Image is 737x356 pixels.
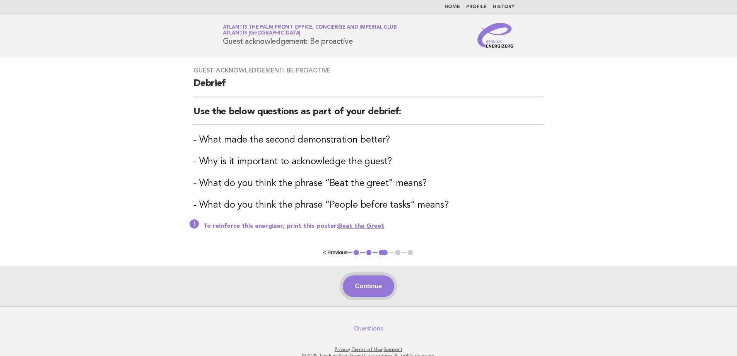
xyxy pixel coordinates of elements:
[223,25,397,45] h1: Guest acknowledgement: Be proactive
[132,346,605,353] p: · ·
[193,134,544,146] h3: - What made the second demonstration better?
[365,249,373,256] button: 2
[445,5,460,9] a: Home
[343,275,394,297] button: Continue
[466,5,487,9] a: Profile
[193,67,544,74] h3: Guest acknowledgement: Be proactive
[383,347,402,352] a: Support
[335,347,350,352] a: Privacy
[493,5,515,9] a: History
[351,347,382,352] a: Terms of Use
[223,31,301,36] span: Atlantis [GEOGRAPHIC_DATA]
[354,325,383,332] a: Questions
[338,223,384,229] a: Beat the Greet
[378,249,389,256] button: 3
[193,177,544,190] h3: - What do you think the phrase “Beat the greet” means?
[477,23,515,48] img: Service Energizers
[193,156,544,168] h3: - Why is it important to acknowledge the guest?
[193,77,544,96] h2: Debrief
[193,199,544,212] h3: - What do you think the phrase “People before tasks” means?
[352,249,360,256] button: 1
[193,106,544,125] h2: Use the below questions as part of your debrief:
[223,25,397,36] a: Atlantis The Palm Front Office, Concierge and Imperial ClubAtlantis [GEOGRAPHIC_DATA]
[203,222,544,230] p: To reinforce this energizer, print this poster:
[323,249,347,255] button: < Previous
